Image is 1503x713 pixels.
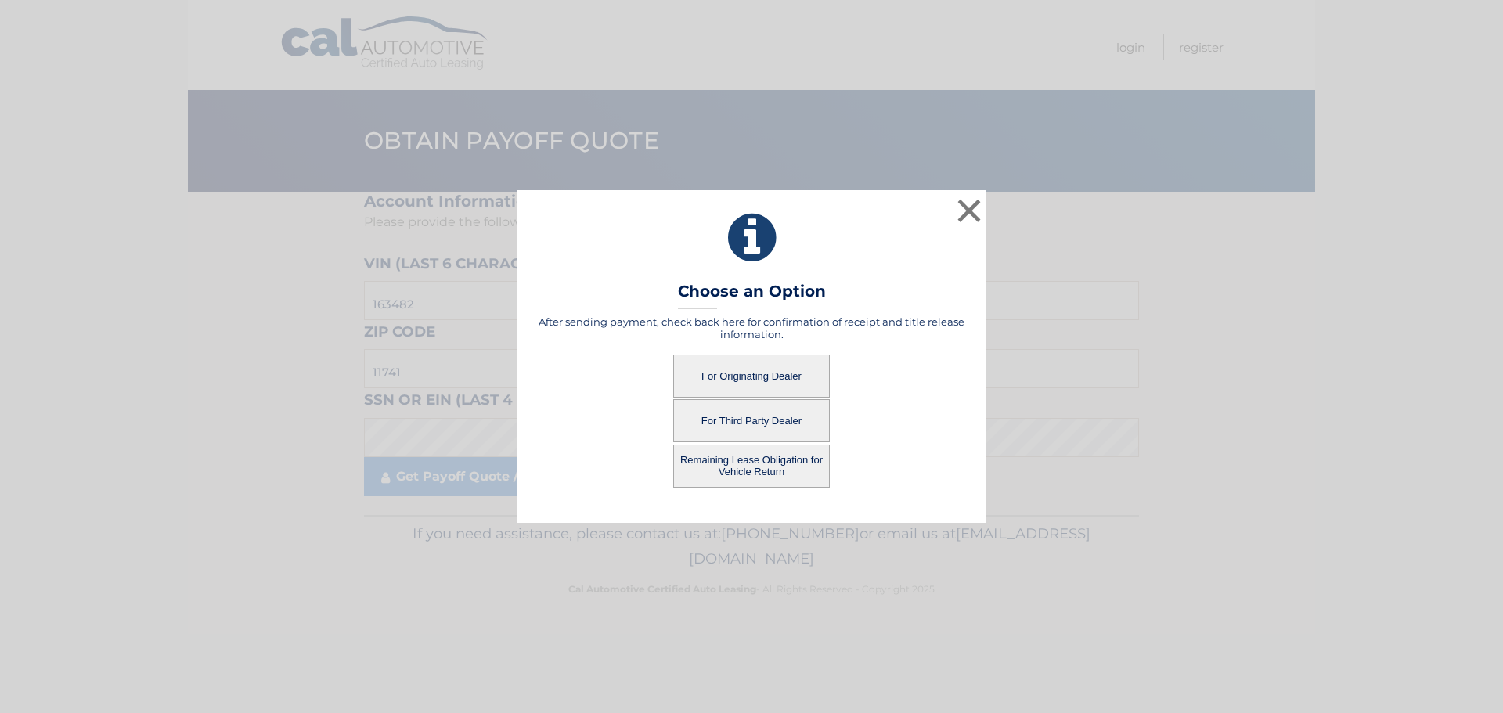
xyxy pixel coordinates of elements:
button: × [953,195,985,226]
h5: After sending payment, check back here for confirmation of receipt and title release information. [536,315,967,340]
button: For Originating Dealer [673,355,830,398]
h3: Choose an Option [678,282,826,309]
button: Remaining Lease Obligation for Vehicle Return [673,445,830,488]
button: For Third Party Dealer [673,399,830,442]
